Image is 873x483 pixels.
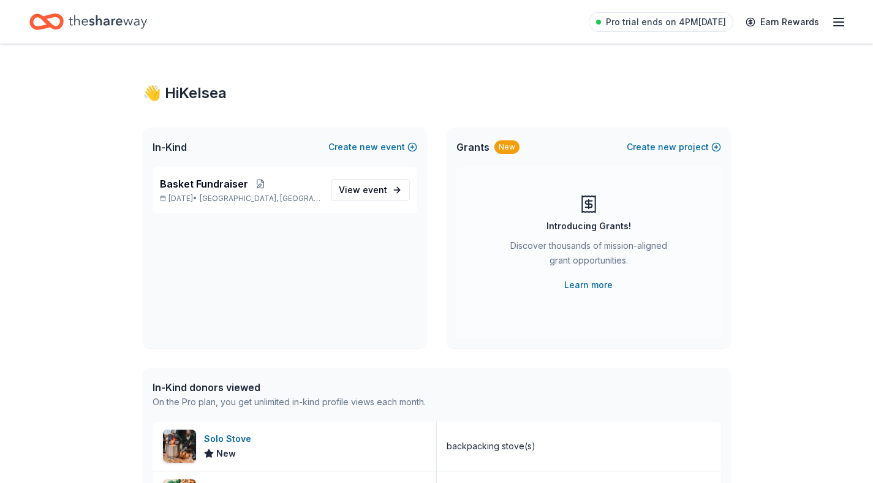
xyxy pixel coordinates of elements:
[738,11,826,33] a: Earn Rewards
[456,140,489,154] span: Grants
[143,83,731,103] div: 👋 Hi Kelsea
[494,140,520,154] div: New
[331,179,410,201] a: View event
[200,194,320,203] span: [GEOGRAPHIC_DATA], [GEOGRAPHIC_DATA]
[658,140,676,154] span: new
[360,140,378,154] span: new
[606,15,726,29] span: Pro trial ends on 4PM[DATE]
[160,177,248,191] span: Basket Fundraiser
[163,430,196,463] img: Image for Solo Stove
[564,278,613,292] a: Learn more
[153,395,426,409] div: On the Pro plan, you get unlimited in-kind profile views each month.
[546,219,631,234] div: Introducing Grants!
[216,446,236,461] span: New
[589,12,733,32] a: Pro trial ends on 4PM[DATE]
[29,7,147,36] a: Home
[339,183,387,197] span: View
[627,140,721,154] button: Createnewproject
[328,140,417,154] button: Createnewevent
[505,238,672,273] div: Discover thousands of mission-aligned grant opportunities.
[160,194,321,203] p: [DATE] •
[153,140,187,154] span: In-Kind
[363,184,387,195] span: event
[153,380,426,395] div: In-Kind donors viewed
[204,432,256,446] div: Solo Stove
[447,439,535,454] div: backpacking stove(s)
